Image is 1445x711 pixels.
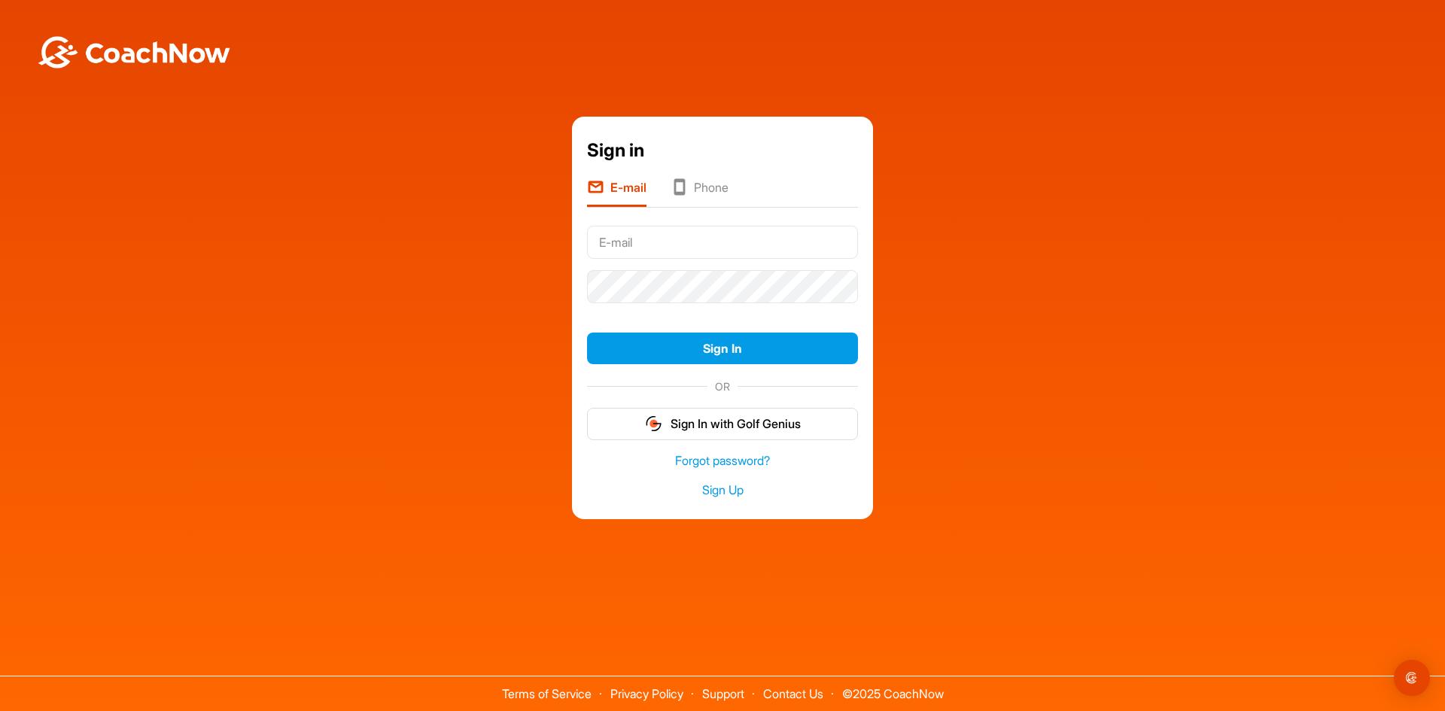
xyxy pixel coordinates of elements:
a: Privacy Policy [610,686,683,701]
a: Contact Us [763,686,823,701]
li: Phone [671,178,729,207]
button: Sign In [587,333,858,365]
img: gg_logo [644,415,663,433]
div: Open Intercom Messenger [1394,660,1430,696]
span: © 2025 CoachNow [835,676,951,700]
a: Sign Up [587,482,858,499]
a: Terms of Service [502,686,592,701]
button: Sign In with Golf Genius [587,408,858,440]
a: Forgot password? [587,452,858,469]
span: OR [707,378,738,394]
li: E-mail [587,178,646,207]
input: E-mail [587,226,858,259]
div: Sign in [587,137,858,164]
img: BwLJSsUCoWCh5upNqxVrqldRgqLPVwmV24tXu5FoVAoFEpwwqQ3VIfuoInZCoVCoTD4vwADAC3ZFMkVEQFDAAAAAElFTkSuQmCC [36,36,232,68]
a: Support [702,686,744,701]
